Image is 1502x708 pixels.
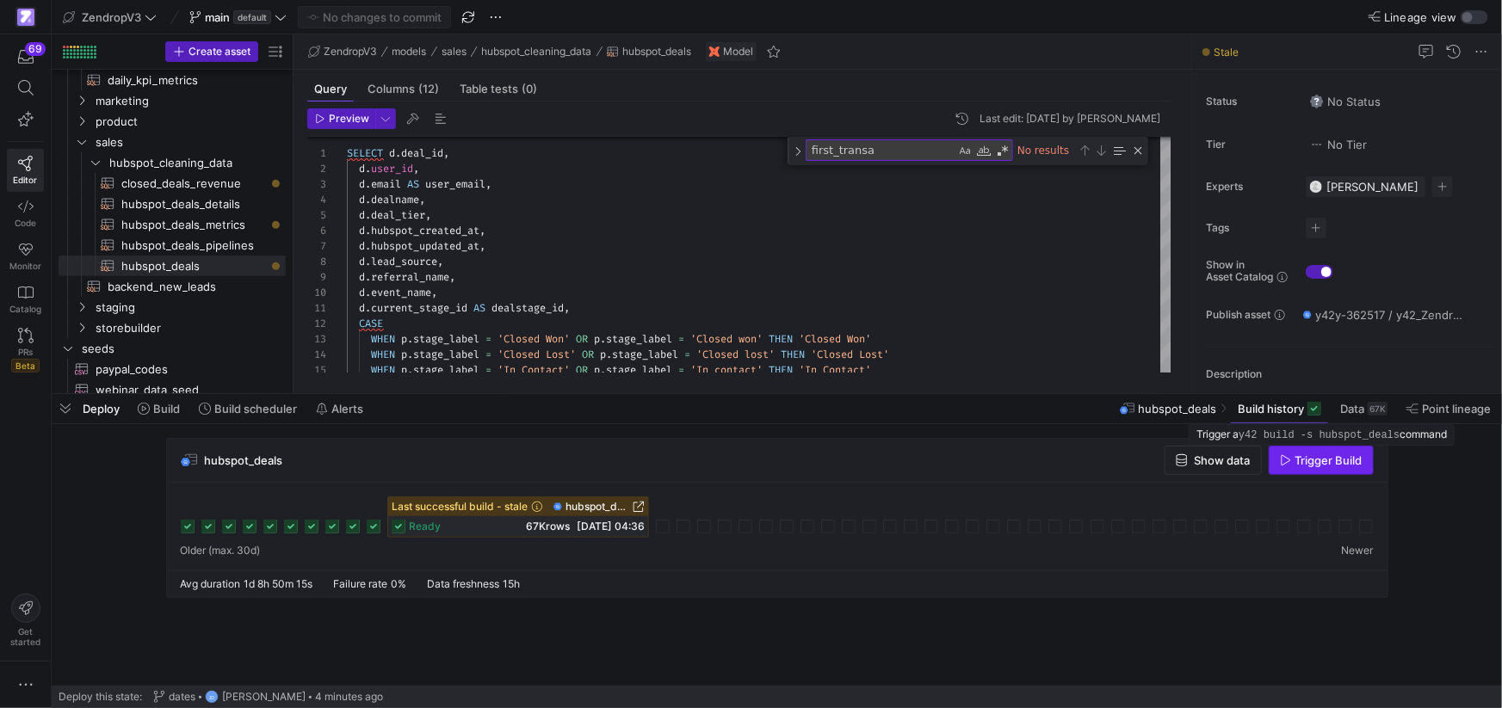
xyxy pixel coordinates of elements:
div: 2 [307,161,326,176]
span: Failure rate [334,577,388,590]
span: d [359,208,365,222]
button: No tierNo Tier [1306,133,1371,156]
span: 'In contact' [690,363,763,377]
span: , [425,208,431,222]
span: webinar_data_seed​​​​​​ [96,380,266,400]
span: , [419,193,425,206]
div: 3 [307,176,326,192]
span: stage_label [413,332,479,346]
a: hubspot_deals_metrics​​​​​​​​​​ [59,214,286,235]
code: y42 build -s hubspot_deals [1239,429,1400,441]
div: Press SPACE to select this row. [59,111,286,132]
div: Close (Escape) [1131,144,1145,157]
span: . [365,255,371,268]
img: undefined [709,46,720,57]
span: hubspot_created_at [371,224,479,237]
span: backend_new_leads​​​​​​​​​​ [108,277,266,297]
a: backend_new_leads​​​​​​​​​​ [59,276,286,297]
span: Older (max. 30d) [181,545,261,557]
div: Last edit: [DATE] by [PERSON_NAME] [980,113,1160,125]
span: stage_label [606,363,672,377]
span: Code [15,218,36,228]
span: 1d 8h 50m 15s [244,577,313,590]
span: WHEN [371,332,395,346]
span: user_id [371,162,413,175]
span: Catalog [9,304,41,314]
button: Build [130,394,188,423]
span: , [437,255,443,268]
button: hubspot_cleaning_data [478,41,596,62]
button: 69 [7,41,44,72]
div: Trigger a command [1196,428,1447,441]
div: Next Match (Enter) [1094,144,1108,157]
span: daily_kpi_metrics​​​​​​​​​​ [108,71,266,90]
span: . [407,332,413,346]
button: Create asset [165,41,258,62]
a: https://storage.googleapis.com/y42-prod-data-exchange/images/qZXOSqkTtPuVcXVzF40oUlM07HVTwZXfPK0U... [7,3,44,32]
span: dealname [371,193,419,206]
a: hubspot_deals_pipelines​​​​​​​​​​ [59,235,286,255]
span: Deploy [83,402,120,416]
span: . [365,177,371,191]
span: . [365,193,371,206]
span: . [606,348,612,361]
span: 'Closed Won' [799,332,871,346]
span: hubspot_deals [205,453,283,467]
span: . [365,286,371,299]
span: referral_name [371,270,449,284]
span: , [443,146,449,160]
span: . [407,348,413,361]
span: PRs [18,347,33,357]
span: . [600,363,606,377]
span: deal_tier [371,208,425,222]
span: hubspot_deals [566,501,629,513]
span: d [359,270,365,284]
span: OR [582,348,594,361]
span: Build history [1238,402,1304,416]
span: models [392,46,427,58]
span: CASE [359,317,383,330]
div: Previous Match (⇧Enter) [1078,144,1091,157]
span: Build scheduler [214,402,297,416]
span: ZendropV3 [324,46,377,58]
span: main [205,10,230,24]
span: p [401,332,407,346]
span: Query [314,83,347,95]
span: email [371,177,401,191]
span: p [401,363,407,377]
button: Show data [1165,446,1262,475]
button: sales [437,41,471,62]
span: , [485,177,491,191]
span: hubspot_deals [622,46,691,58]
div: 9 [307,269,326,285]
span: p [594,363,600,377]
span: THEN [769,363,793,377]
span: d [359,301,365,315]
span: storebuilder [96,318,283,338]
span: . [365,270,371,284]
span: Avg duration [181,577,241,590]
span: p [401,348,407,361]
span: stage_label [612,348,678,361]
span: Columns [368,83,439,95]
div: Press SPACE to select this row. [59,235,286,255]
span: dealstage_id [491,301,564,315]
div: Press SPACE to select this row. [59,132,286,152]
div: Press SPACE to select this row. [59,359,286,379]
span: stage_label [413,363,479,377]
div: 11 [307,300,326,316]
div: 13 [307,331,326,347]
img: No tier [1310,138,1324,151]
span: Deploy this state: [59,691,142,703]
span: ZendropV3 [82,10,141,24]
span: OR [576,332,588,346]
span: seeds [82,339,283,359]
span: No Status [1310,95,1381,108]
span: hubspot_deals_details​​​​​​​​​​ [121,194,266,214]
span: staging [96,298,283,317]
div: 67K [1368,402,1388,416]
a: hubspot_deals​​​​​​​​​​ [59,255,286,276]
span: . [365,239,371,253]
span: THEN [781,348,805,361]
span: d [359,193,365,206]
